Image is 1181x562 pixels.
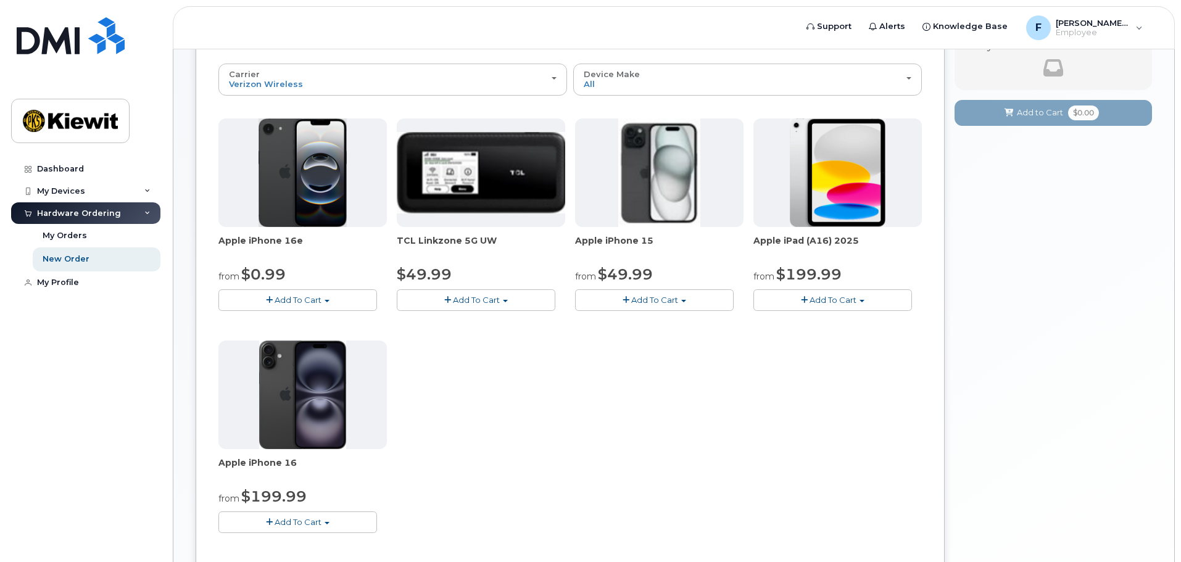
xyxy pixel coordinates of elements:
small: from [218,493,239,504]
button: Device Make All [573,64,922,96]
span: $49.99 [598,265,653,283]
div: Apple iPhone 16e [218,234,387,259]
span: Support [817,20,852,33]
img: linkzone5g.png [397,132,565,213]
button: Add To Cart [218,511,377,533]
button: Carrier Verizon Wireless [218,64,567,96]
img: iphone_16_plus.png [259,341,346,449]
div: Apple iPad (A16) 2025 [753,234,922,259]
button: Add To Cart [218,289,377,311]
button: Add To Cart [397,289,555,311]
span: $199.99 [241,487,307,505]
span: Add To Cart [453,295,500,305]
span: $49.99 [397,265,452,283]
div: Apple iPhone 15 [575,234,744,259]
button: Add to Cart $0.00 [955,100,1152,125]
img: iphone16e.png [259,118,347,227]
span: Add To Cart [631,295,678,305]
small: from [753,271,774,282]
button: Add To Cart [753,289,912,311]
img: ipad_11.png [790,118,885,227]
iframe: Messenger [909,109,1172,502]
iframe: Messenger Launcher [1127,508,1172,553]
div: TCL Linkzone 5G UW [397,234,565,259]
span: F [1035,20,1042,35]
a: Knowledge Base [914,14,1016,39]
span: $0.00 [1068,105,1099,120]
small: from [575,271,596,282]
span: $0.99 [241,265,286,283]
span: Alerts [879,20,905,33]
span: Add to Cart [1017,107,1063,118]
small: from [218,271,239,282]
span: Device Make [584,69,640,79]
span: Add To Cart [275,295,321,305]
span: Add To Cart [275,517,321,527]
span: Add To Cart [810,295,856,305]
span: Verizon Wireless [229,79,303,89]
a: Support [798,14,860,39]
span: Carrier [229,69,260,79]
span: All [584,79,595,89]
span: $199.99 [776,265,842,283]
span: Employee [1056,28,1130,38]
button: Add To Cart [575,289,734,311]
a: Alerts [860,14,914,39]
img: iphone15.jpg [618,118,700,227]
div: Francisco.Avila [1017,15,1151,40]
span: Knowledge Base [933,20,1008,33]
div: Apple iPhone 16 [218,457,387,481]
span: [PERSON_NAME].[PERSON_NAME] [1056,18,1130,28]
